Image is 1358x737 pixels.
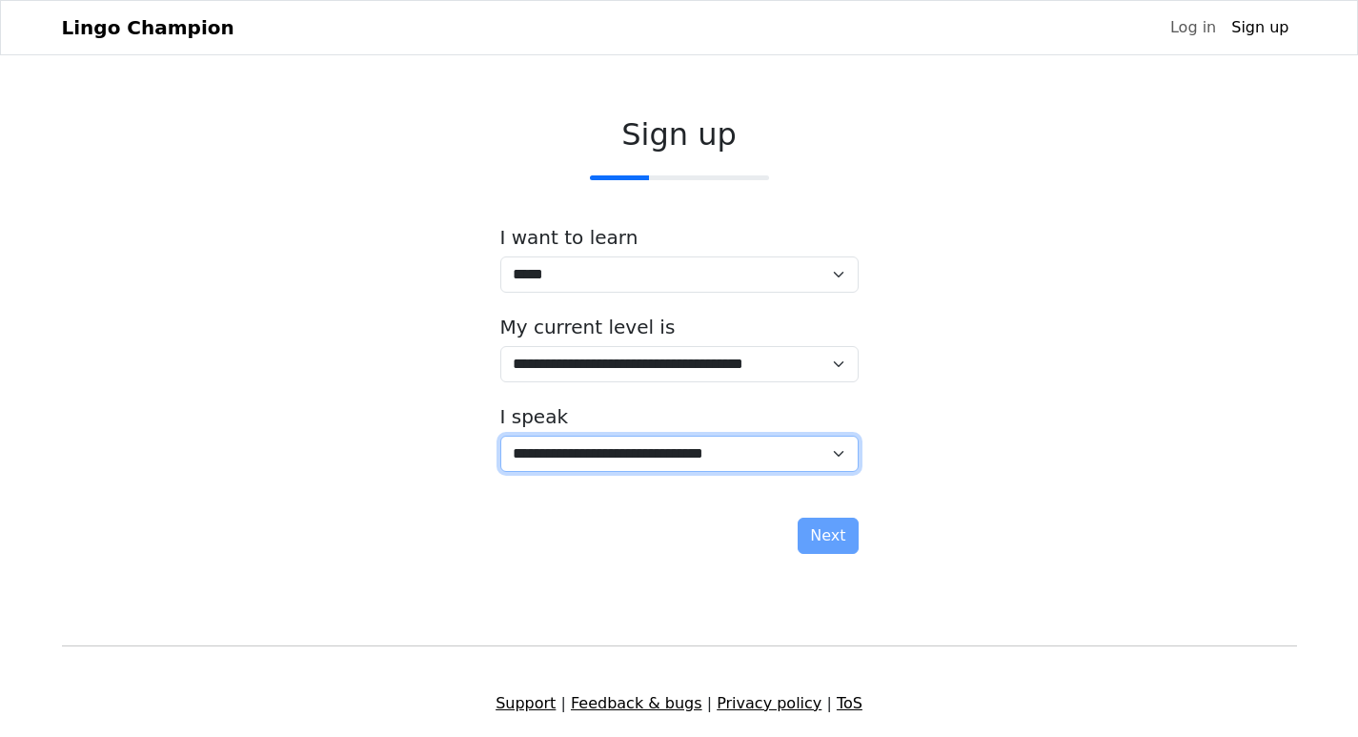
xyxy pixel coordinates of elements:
a: Privacy policy [717,694,821,712]
label: I want to learn [500,226,638,249]
a: Sign up [1224,9,1296,47]
a: Lingo Champion [62,9,234,47]
label: I speak [500,405,569,428]
a: ToS [837,694,862,712]
label: My current level is [500,316,676,338]
div: | | | [51,692,1308,715]
a: Feedback & bugs [571,694,702,712]
a: Log in [1163,9,1224,47]
h2: Sign up [500,116,859,153]
a: Support [496,694,556,712]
